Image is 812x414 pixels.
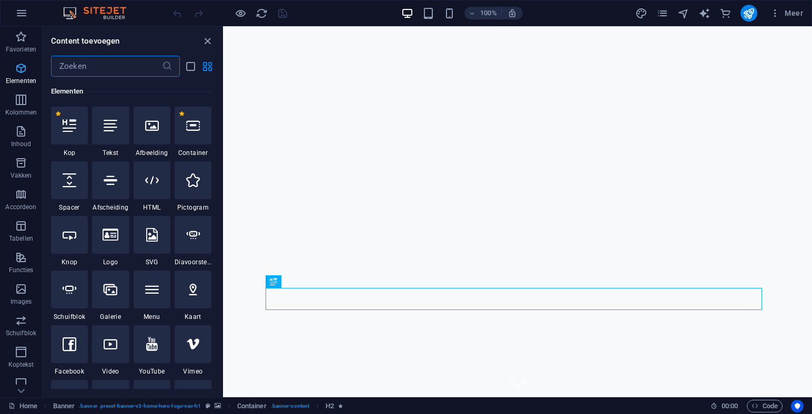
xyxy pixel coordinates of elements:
button: Code [747,400,783,412]
span: . banner .preset-banner-v3-home-hero-logo-nav-h1 [79,400,201,412]
span: Container [175,149,211,157]
p: Inhoud [11,140,32,148]
div: Menu [134,271,170,321]
i: AI Writer [698,7,710,19]
div: YouTube [134,325,170,376]
div: Spacer [51,161,88,212]
span: Uit favorieten verwijderen [179,111,185,117]
span: Pictogram [175,203,211,212]
span: Code [752,400,778,412]
button: navigator [677,7,690,19]
span: Uit favorieten verwijderen [55,111,61,117]
div: Schuifblok [51,271,88,321]
i: Commerce [719,7,732,19]
h6: Elementen [51,85,211,98]
button: Usercentrics [791,400,804,412]
a: Klik om selectie op te heffen, dubbelklik om Pagina's te open [8,400,37,412]
div: Kop [51,107,88,157]
button: close panel [201,35,214,47]
div: Galerie [92,271,129,321]
button: reload [255,7,268,19]
button: grid-view [201,60,214,73]
div: Logo [92,216,129,266]
i: Publiceren [743,7,755,19]
span: Knop [51,258,88,266]
p: Koptekst [8,360,34,369]
button: Meer [766,5,807,22]
p: Schuifblok [6,329,36,337]
div: Knop [51,216,88,266]
div: Container [175,107,211,157]
p: Tabellen [9,234,33,243]
i: Dit element is een aanpasbare voorinstelling [206,403,210,409]
div: Vimeo [175,325,211,376]
p: Favorieten [6,45,36,54]
div: Afscheiding [92,161,129,212]
span: Diavoorstelling [175,258,211,266]
span: Meer [770,8,803,18]
span: Logo [92,258,129,266]
i: Pagina opnieuw laden [256,7,268,19]
button: 100% [464,7,502,19]
p: Functies [9,266,34,274]
p: Vakken [11,171,32,180]
button: commerce [719,7,732,19]
span: Klik om te selecteren, dubbelklik om te bewerken [237,400,267,412]
span: Afbeelding [134,149,170,157]
i: Navigator [677,7,689,19]
input: Zoeken [51,56,162,77]
button: Klik hier om de voorbeeldmodus te verlaten en verder te gaan met bewerken [234,7,247,19]
span: Kop [51,149,88,157]
div: Pictogram [175,161,211,212]
p: Elementen [6,77,36,85]
div: Video [92,325,129,376]
i: Element bevat een animatie [338,403,343,409]
i: Pagina's (Ctrl+Alt+S) [656,7,668,19]
button: publish [740,5,757,22]
div: Kaart [175,271,211,321]
div: Facebook [51,325,88,376]
span: . banner-content [271,400,309,412]
p: Accordeon [5,203,36,211]
div: Diavoorstelling [175,216,211,266]
span: Tekst [92,149,129,157]
span: : [729,402,730,410]
span: Facebook [51,367,88,376]
i: Design (Ctrl+Alt+Y) [635,7,647,19]
button: pages [656,7,669,19]
span: Vimeo [175,367,211,376]
nav: breadcrumb [53,400,343,412]
span: YouTube [134,367,170,376]
span: Galerie [92,313,129,321]
span: Klik om te selecteren, dubbelklik om te bewerken [326,400,334,412]
span: 00 00 [722,400,738,412]
div: SVG [134,216,170,266]
span: SVG [134,258,170,266]
span: Schuifblok [51,313,88,321]
span: Video [92,367,129,376]
button: list-view [184,60,197,73]
span: Kaart [175,313,211,321]
div: Afbeelding [134,107,170,157]
i: Dit element bevat een achtergrond [215,403,221,409]
span: Spacer [51,203,88,212]
h6: Sessietijd [710,400,738,412]
div: HTML [134,161,170,212]
img: Editor Logo [60,7,139,19]
button: design [635,7,648,19]
p: Kolommen [5,108,37,117]
button: text_generator [698,7,711,19]
p: Images [11,297,32,306]
span: HTML [134,203,170,212]
span: Menu [134,313,170,321]
span: Afscheiding [92,203,129,212]
h6: Content toevoegen [51,35,119,47]
span: Klik om te selecteren, dubbelklik om te bewerken [53,400,75,412]
i: Stel bij het wijzigen van de grootte van de weergegeven website automatisch het juist zoomniveau ... [507,8,517,18]
h6: 100% [480,7,497,19]
div: Tekst [92,107,129,157]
